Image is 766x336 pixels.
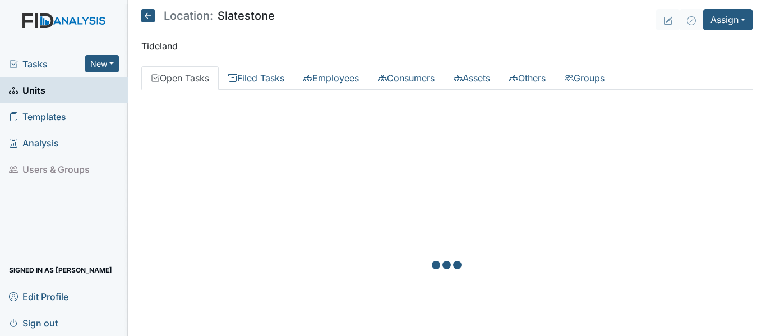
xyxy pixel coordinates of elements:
span: Templates [9,108,66,125]
span: Location: [164,10,213,21]
p: Tideland [141,39,753,53]
span: Units [9,81,45,99]
span: Analysis [9,134,59,151]
button: Assign [703,9,753,30]
a: Open Tasks [141,66,219,90]
button: New [85,55,119,72]
a: Consumers [368,66,444,90]
a: Tasks [9,57,85,71]
a: Filed Tasks [219,66,294,90]
a: Groups [555,66,614,90]
span: Signed in as [PERSON_NAME] [9,261,112,279]
span: Edit Profile [9,288,68,305]
a: Assets [444,66,500,90]
a: Others [500,66,555,90]
h5: Slatestone [141,9,275,22]
span: Sign out [9,314,58,332]
a: Employees [294,66,368,90]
